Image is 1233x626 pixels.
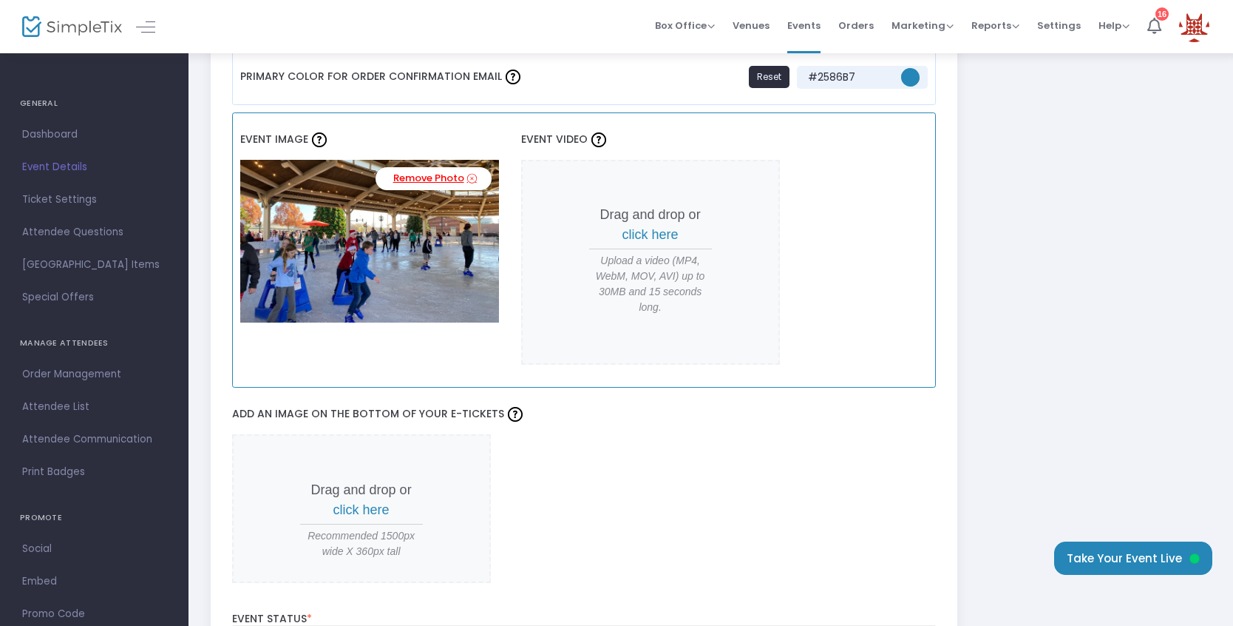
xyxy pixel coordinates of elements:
span: click here [333,502,390,517]
span: Special Offers [22,288,166,307]
img: question-mark [591,132,606,147]
span: Attendee Questions [22,223,166,242]
kendo-colorpicker: #2586b7 [893,66,920,89]
span: Ticket Settings [22,190,166,209]
button: Reset [749,66,789,88]
span: Reports [971,18,1019,33]
span: Orders [838,7,874,44]
a: Remove Photo [376,167,492,190]
span: Event Image [240,132,308,147]
h4: GENERAL [20,89,169,118]
span: click here [622,227,679,242]
img: question-mark [508,407,523,422]
span: Help [1098,18,1130,33]
span: Venues [733,7,770,44]
span: Attendee Communication [22,430,166,449]
button: Take Your Event Live [1054,542,1212,575]
span: Social [22,539,166,559]
span: Dashboard [22,125,166,144]
span: Embed [22,572,166,591]
span: Upload a video (MP4, WebM, MOV, AVI) up to 30MB and 15 seconds long. [589,253,712,315]
img: question-mark [312,132,327,147]
span: Recommended 1500px wide X 360px tall [300,528,423,559]
span: Add an image on the bottom of your e-tickets [232,406,526,421]
h4: MANAGE ATTENDEES [20,329,169,358]
h4: PROMOTE [20,503,169,533]
span: Order Management [22,365,166,384]
span: Settings [1037,7,1081,44]
span: Marketing [891,18,954,33]
span: Print Badges [22,462,166,482]
label: Event Status [232,613,937,626]
span: Attendee List [22,397,166,417]
span: Promo Code [22,605,166,624]
img: question-mark [506,70,520,84]
span: Event Details [22,158,166,177]
p: Drag and drop or [300,480,423,520]
label: Primary Color For Order Confirmation Email [240,58,524,97]
img: IMG7532.jpg [240,160,499,323]
span: Events [787,7,821,44]
p: Drag and drop or [589,205,712,245]
span: #2586B7 [804,70,893,85]
span: Box Office [655,18,715,33]
span: [GEOGRAPHIC_DATA] Items [22,255,166,275]
div: 16 [1155,7,1169,21]
span: Event Video [521,132,588,147]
